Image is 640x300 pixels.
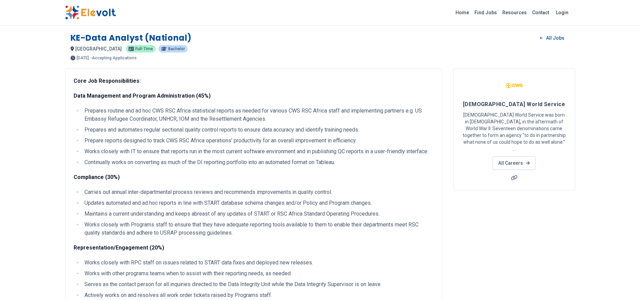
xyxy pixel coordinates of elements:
[529,7,552,18] a: Contact
[82,269,434,278] li: Works with other programs teams when to assist with their reporting needs, as needed.
[82,280,434,288] li: Serves as the contact person for all inquiries directed to the Data Integrity Unit while the Data...
[492,156,536,170] a: All Careers
[82,158,434,166] li: Continually works on converting as much of the DI reporting portfolio into an automated format on...
[77,56,89,60] span: [DATE]
[453,199,575,294] iframe: Advertisement
[74,244,164,251] strong: Representation/Engagement (20%)
[65,5,116,20] img: Elevolt
[82,107,434,123] li: Prepares routine and ad hoc CWS RSC Africa statistical reports as needed for various CWS RSC Afri...
[82,199,434,207] li: Updates automated and ad hoc reports in line with START database schema changes and/or Policy and...
[168,47,185,51] span: bachelor
[453,7,472,18] a: Home
[74,174,120,180] strong: Compliance (30%)
[82,221,434,237] li: Works closely with Programs staff to ensure that they have adequate reporting tools available to ...
[82,147,434,156] li: Works closely with IT to ensure that reports run in the most current software environment and in ...
[74,78,141,84] strong: Core Job Responsibilities:
[552,6,573,19] a: Login
[82,137,434,145] li: Prepare reports designed to track CWS RSC Africa operations’ productivity for an overall improvem...
[90,56,137,60] p: - Accepting Applications
[506,77,523,94] img: Church World Service
[74,93,211,99] strong: Data Management and Program Administration (45%)
[82,210,434,218] li: Maintains a current understanding and keeps abreast of any updates of START or RSC Africa Standar...
[135,47,153,51] span: full-time
[535,33,569,43] a: All Jobs
[82,188,434,196] li: Carries out annual inter-departmental process reviews and recommends improvements in quality cont...
[82,291,434,299] li: Actively works on and resolves all work order tickets raised by Programs staff.
[82,126,434,134] li: Prepares and automates regular sectional quality control reports to ensure data accuracy and iden...
[463,101,565,107] span: [DEMOGRAPHIC_DATA] World Service
[462,112,567,152] p: [DEMOGRAPHIC_DATA] World Service was born in [DEMOGRAPHIC_DATA], in the aftermath of World War II...
[500,7,529,18] a: Resources
[75,46,122,52] span: [GEOGRAPHIC_DATA]
[82,259,434,267] li: Works closely with RPC staff on issues related to START data fixes and deployed new releases.
[472,7,500,18] a: Find Jobs
[71,33,192,43] h1: KE-Data Analyst (National)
